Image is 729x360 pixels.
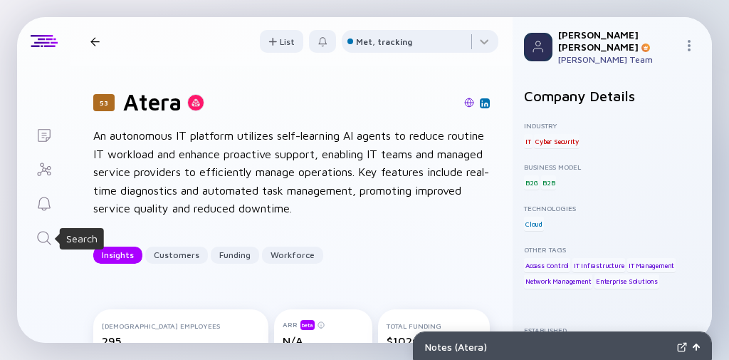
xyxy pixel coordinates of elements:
div: Customers [145,244,208,266]
div: 295 [102,334,260,347]
div: List [260,31,303,53]
div: Network Management [524,274,592,289]
img: Open Notes [693,344,700,351]
div: IT [524,134,533,148]
button: Funding [211,247,259,264]
div: IT Infrastructure [572,258,626,272]
button: List [260,30,303,53]
button: Customers [145,247,208,264]
img: Atera Linkedin Page [481,100,488,107]
div: beta [300,320,315,330]
img: Expand Notes [677,342,687,352]
div: [DEMOGRAPHIC_DATA] Employees [102,322,260,330]
div: [PERSON_NAME] Team [558,54,678,65]
img: Atera Website [464,98,474,108]
div: ARR [283,319,364,330]
div: B2B [541,175,556,190]
div: Funding [211,244,259,266]
div: Other Tags [524,245,701,254]
div: 53 [93,94,115,111]
div: Notes ( Atera ) [425,341,671,353]
div: Cyber Security [534,134,579,148]
div: Established [524,326,701,334]
img: Profile Picture [524,33,552,61]
div: Met, tracking [356,36,412,47]
a: Reminders [17,185,70,220]
div: N/A [283,334,364,347]
div: Cloud [524,217,544,231]
div: Total Funding [387,322,481,330]
div: Business Model [524,163,701,171]
div: $102m [387,334,481,347]
div: An autonomous IT platform utilizes self-learning AI agents to reduce routine IT workload and enha... [93,127,490,218]
a: Search [17,220,70,254]
img: Menu [683,40,695,51]
button: Workforce [262,247,323,264]
div: IT Management [627,258,676,272]
h2: Company Details [524,88,701,104]
div: Enterprise Solutions [594,274,659,289]
a: Investor Map [17,151,70,185]
a: Lists [17,117,70,151]
div: Technologies [524,204,701,212]
div: Insights [93,244,142,266]
div: Access Control [524,258,570,272]
div: Workforce [262,244,323,266]
div: [PERSON_NAME] [PERSON_NAME] [558,29,678,53]
h1: Atera [123,88,182,115]
div: Industry [524,121,701,130]
div: Search [66,232,98,246]
div: B2G [524,175,539,190]
button: Insights [93,247,142,264]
